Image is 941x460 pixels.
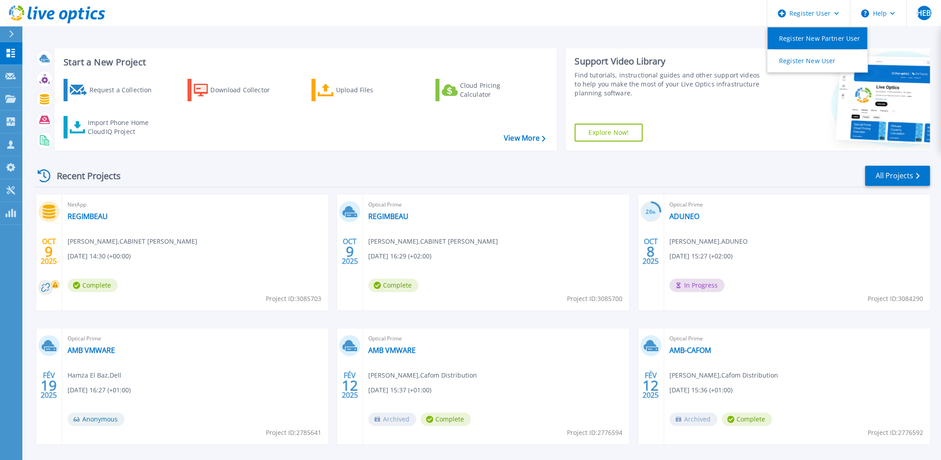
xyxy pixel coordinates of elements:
[45,248,53,255] span: 9
[917,9,931,17] span: HEB
[368,279,418,292] span: Complete
[642,369,659,402] div: FÉV 2025
[336,81,408,99] div: Upload Files
[64,57,545,67] h3: Start a New Project
[575,124,643,142] a: Explore Now!
[41,382,57,389] span: 19
[435,79,535,101] a: Cloud Pricing Calculator
[64,79,163,101] a: Request a Collection
[643,382,659,389] span: 12
[346,248,354,255] span: 9
[767,27,867,49] a: Register New Partner User
[669,334,924,344] span: Optical Prime
[68,413,124,426] span: Anonymous
[341,369,358,402] div: FÉV 2025
[642,235,659,268] div: OCT 2025
[868,428,923,438] span: Project ID: 2776592
[368,236,498,246] span: [PERSON_NAME] , CABINET [PERSON_NAME]
[68,251,131,261] span: [DATE] 14:30 (+00:00)
[368,346,416,355] a: AMB VMWARE
[89,81,161,99] div: Request a Collection
[669,212,699,221] a: ADUNEO
[88,118,158,136] div: Import Phone Home CloudIQ Project
[460,81,532,99] div: Cloud Pricing Calculator
[669,385,732,395] span: [DATE] 15:36 (+01:00)
[368,370,477,380] span: [PERSON_NAME] , Cafom Distribution
[368,200,623,210] span: Optical Prime
[40,369,57,402] div: FÉV 2025
[342,382,358,389] span: 12
[575,56,761,67] div: Support Video Library
[368,385,431,395] span: [DATE] 15:37 (+01:00)
[669,413,717,426] span: Archived
[68,370,121,380] span: Hamza El Baz , Dell
[575,71,761,98] div: Find tutorials, instructional guides and other support videos to help you make the most of your L...
[368,212,409,221] a: REGIMBEAU
[368,413,416,426] span: Archived
[767,50,867,72] a: Register New User
[669,251,732,261] span: [DATE] 15:27 (+02:00)
[40,235,57,268] div: OCT 2025
[669,279,724,292] span: In Progress
[567,294,622,304] span: Project ID: 3085700
[669,200,924,210] span: Optical Prime
[68,279,118,292] span: Complete
[421,413,471,426] span: Complete
[368,334,623,344] span: Optical Prime
[652,210,656,215] span: %
[34,165,133,187] div: Recent Projects
[504,134,545,142] a: View More
[368,251,431,261] span: [DATE] 16:29 (+02:00)
[722,413,772,426] span: Complete
[341,235,358,268] div: OCT 2025
[640,207,661,217] h3: 26
[187,79,287,101] a: Download Collector
[68,200,323,210] span: NetApp
[647,248,655,255] span: 8
[868,294,923,304] span: Project ID: 3084290
[68,334,323,344] span: Optical Prime
[266,428,321,438] span: Project ID: 2785641
[68,346,115,355] a: AMB VMWARE
[68,212,108,221] a: REGIMBEAU
[669,236,748,246] span: [PERSON_NAME] , ADUNEO
[669,346,711,355] a: AMB-CAFOM
[68,236,197,246] span: [PERSON_NAME] , CABINET [PERSON_NAME]
[865,166,930,186] a: All Projects
[266,294,321,304] span: Project ID: 3085703
[567,428,622,438] span: Project ID: 2776594
[210,81,282,99] div: Download Collector
[669,370,778,380] span: [PERSON_NAME] , Cafom Distribution
[68,385,131,395] span: [DATE] 16:27 (+01:00)
[311,79,411,101] a: Upload Files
